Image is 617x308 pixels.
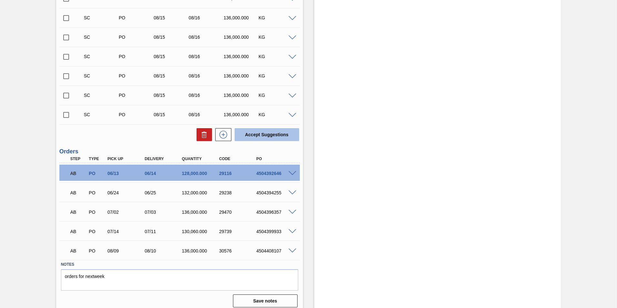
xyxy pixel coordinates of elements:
[152,93,191,98] div: 08/15/2025
[69,157,88,161] div: Step
[61,269,298,291] textarea: orders for nextweek
[70,171,86,176] p: AB
[87,171,106,176] div: Purchase order
[255,157,296,161] div: PO
[82,73,121,78] div: Suggestion Created
[180,171,222,176] div: 128,000.000
[217,210,259,215] div: 29470
[222,73,261,78] div: 136,000.000
[217,248,259,253] div: 30576
[152,15,191,20] div: 08/15/2025
[70,190,86,195] p: AB
[70,210,86,215] p: AB
[82,54,121,59] div: Suggestion Created
[143,229,185,234] div: 07/11/2025
[61,260,298,269] label: Notes
[69,186,88,200] div: Awaiting Pick Up
[222,35,261,40] div: 136,000.000
[82,93,121,98] div: Suggestion Created
[257,93,296,98] div: KG
[180,229,222,234] div: 130,060.000
[257,15,296,20] div: KG
[152,54,191,59] div: 08/15/2025
[255,171,296,176] div: 4504392646
[180,248,222,253] div: 136,000.000
[180,157,222,161] div: Quantity
[255,229,296,234] div: 4504399933
[255,248,296,253] div: 4504408107
[217,157,259,161] div: Code
[217,171,259,176] div: 29116
[87,210,106,215] div: Purchase order
[117,93,156,98] div: Purchase order
[257,112,296,117] div: KG
[87,248,106,253] div: Purchase order
[222,54,261,59] div: 136,000.000
[152,112,191,117] div: 08/15/2025
[117,54,156,59] div: Purchase order
[69,166,88,180] div: Awaiting Pick Up
[193,128,212,141] div: Delete Suggestions
[69,205,88,219] div: Awaiting Pick Up
[255,210,296,215] div: 4504396357
[187,15,226,20] div: 08/16/2025
[187,54,226,59] div: 08/16/2025
[143,190,185,195] div: 06/25/2025
[187,112,226,117] div: 08/16/2025
[69,224,88,239] div: Awaiting Pick Up
[257,73,296,78] div: KG
[235,128,299,141] button: Accept Suggestions
[212,128,231,141] div: New suggestion
[257,35,296,40] div: KG
[231,128,300,142] div: Accept Suggestions
[87,157,106,161] div: Type
[117,35,156,40] div: Purchase order
[106,171,147,176] div: 06/13/2025
[143,171,185,176] div: 06/14/2025
[117,15,156,20] div: Purchase order
[70,248,86,253] p: AB
[222,93,261,98] div: 136,000.000
[255,190,296,195] div: 4504394255
[69,244,88,258] div: Awaiting Pick Up
[70,229,86,234] p: AB
[106,229,147,234] div: 07/14/2025
[59,148,300,155] h3: Orders
[82,112,121,117] div: Suggestion Created
[117,73,156,78] div: Purchase order
[187,73,226,78] div: 08/16/2025
[143,248,185,253] div: 08/10/2025
[152,35,191,40] div: 08/15/2025
[222,112,261,117] div: 136,000.000
[106,190,147,195] div: 06/24/2025
[257,54,296,59] div: KG
[187,35,226,40] div: 08/16/2025
[187,93,226,98] div: 08/16/2025
[143,210,185,215] div: 07/03/2025
[143,157,185,161] div: Delivery
[217,190,259,195] div: 29238
[82,35,121,40] div: Suggestion Created
[82,15,121,20] div: Suggestion Created
[87,190,106,195] div: Purchase order
[106,248,147,253] div: 08/09/2025
[222,15,261,20] div: 136,000.000
[117,112,156,117] div: Purchase order
[217,229,259,234] div: 29739
[152,73,191,78] div: 08/15/2025
[106,210,147,215] div: 07/02/2025
[233,294,298,307] button: Save notes
[87,229,106,234] div: Purchase order
[180,210,222,215] div: 136,000.000
[180,190,222,195] div: 132,000.000
[106,157,147,161] div: Pick up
